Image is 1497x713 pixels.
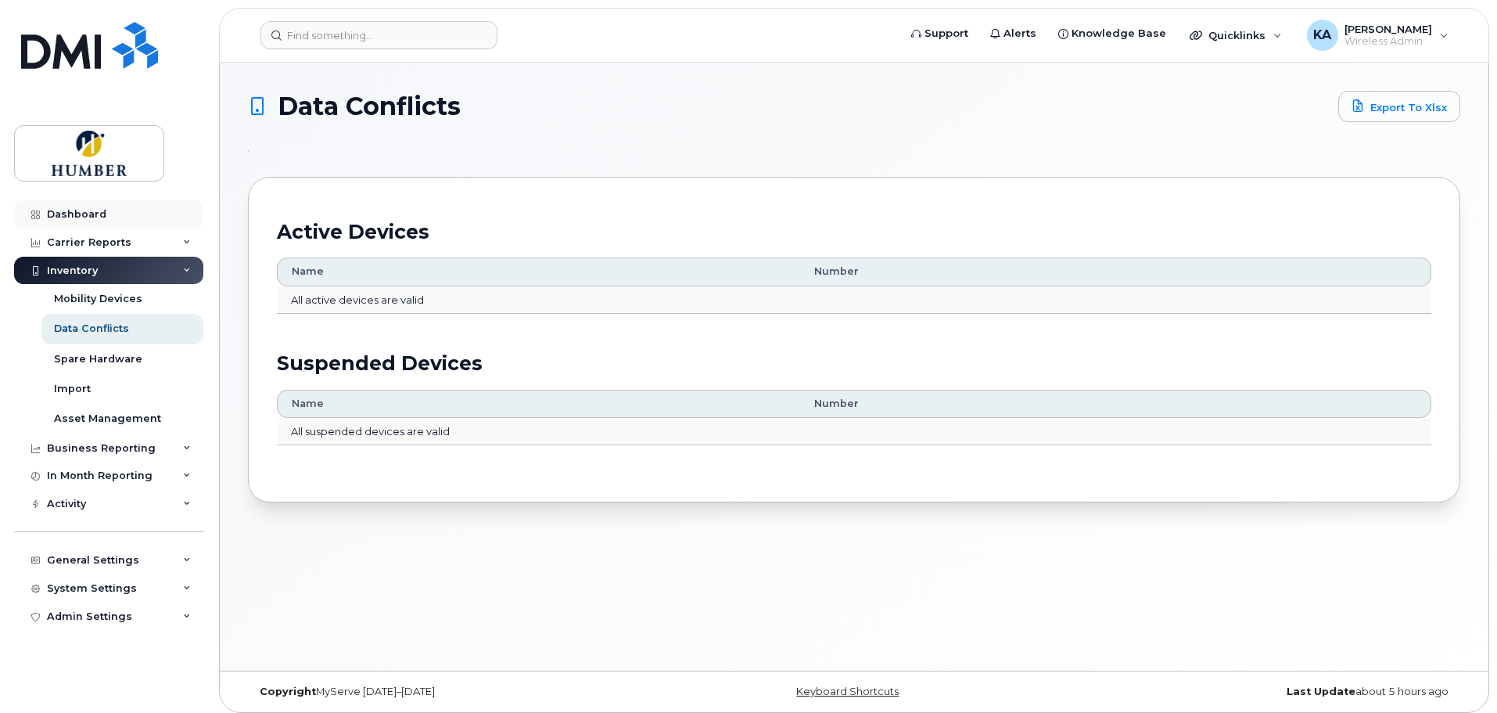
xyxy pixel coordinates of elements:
th: Number [800,257,1431,286]
td: All active devices are valid [277,286,1431,315]
strong: Last Update [1287,686,1355,697]
th: Name [277,390,800,418]
a: Export to Xlsx [1338,91,1460,122]
td: All suspended devices are valid [277,418,1431,446]
strong: Copyright [260,686,316,697]
th: Name [277,257,800,286]
th: Number [800,390,1431,418]
h2: Active Devices [277,220,1431,243]
span: Data Conflicts [278,95,461,118]
div: MyServe [DATE]–[DATE] [248,686,652,698]
a: Keyboard Shortcuts [796,686,899,697]
h2: Suspended Devices [277,351,1431,375]
div: about 5 hours ago [1056,686,1460,698]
